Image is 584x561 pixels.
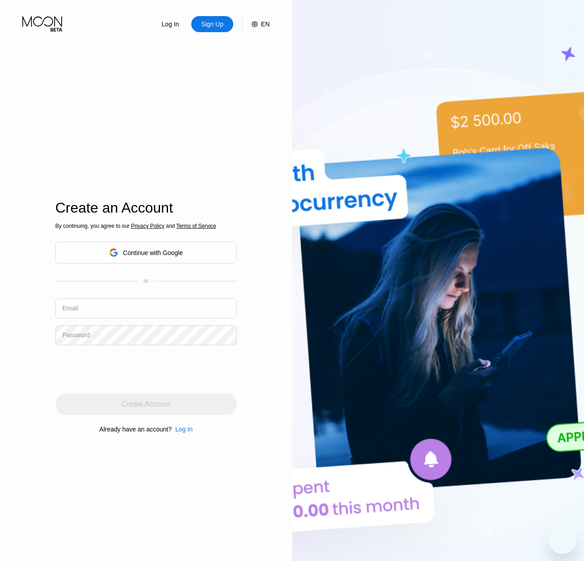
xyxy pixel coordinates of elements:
div: or [143,278,148,284]
span: and [164,223,176,229]
iframe: reCAPTCHA [55,352,191,387]
iframe: Button to launch messaging window [548,525,577,554]
div: EN [242,16,269,32]
div: Continue with Google [55,242,237,264]
div: By continuing, you agree to our [55,223,237,229]
div: Sign Up [200,20,224,29]
span: Terms of Service [176,223,216,229]
div: Sign Up [191,16,233,32]
div: EN [261,21,269,28]
div: Create an Account [55,200,237,216]
div: Already have an account? [99,426,172,433]
span: Privacy Policy [131,223,164,229]
div: Log In [175,426,193,433]
div: Log In [149,16,191,32]
div: Log In [161,20,180,29]
div: Email [63,305,78,312]
div: Continue with Google [123,249,183,256]
div: Password [63,331,90,339]
div: Log In [172,426,193,433]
